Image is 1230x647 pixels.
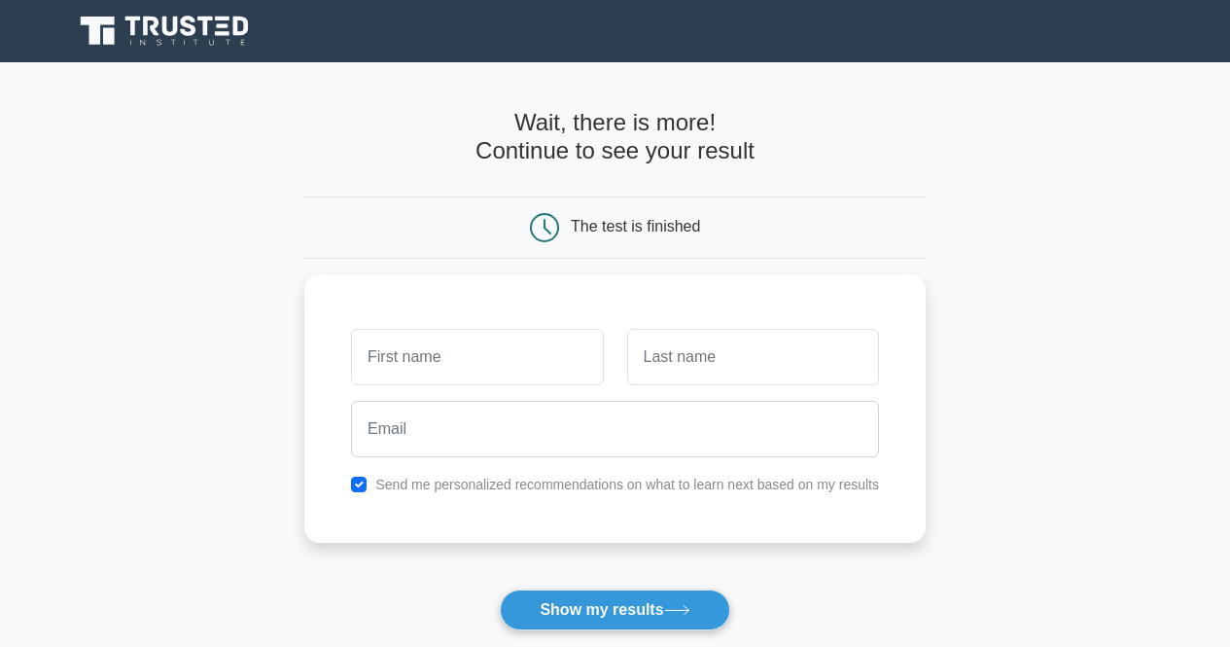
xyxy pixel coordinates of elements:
input: First name [351,329,603,385]
label: Send me personalized recommendations on what to learn next based on my results [375,477,879,492]
input: Email [351,401,879,457]
button: Show my results [500,590,729,630]
h4: Wait, there is more! Continue to see your result [304,109,926,165]
div: The test is finished [571,218,700,234]
input: Last name [627,329,879,385]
